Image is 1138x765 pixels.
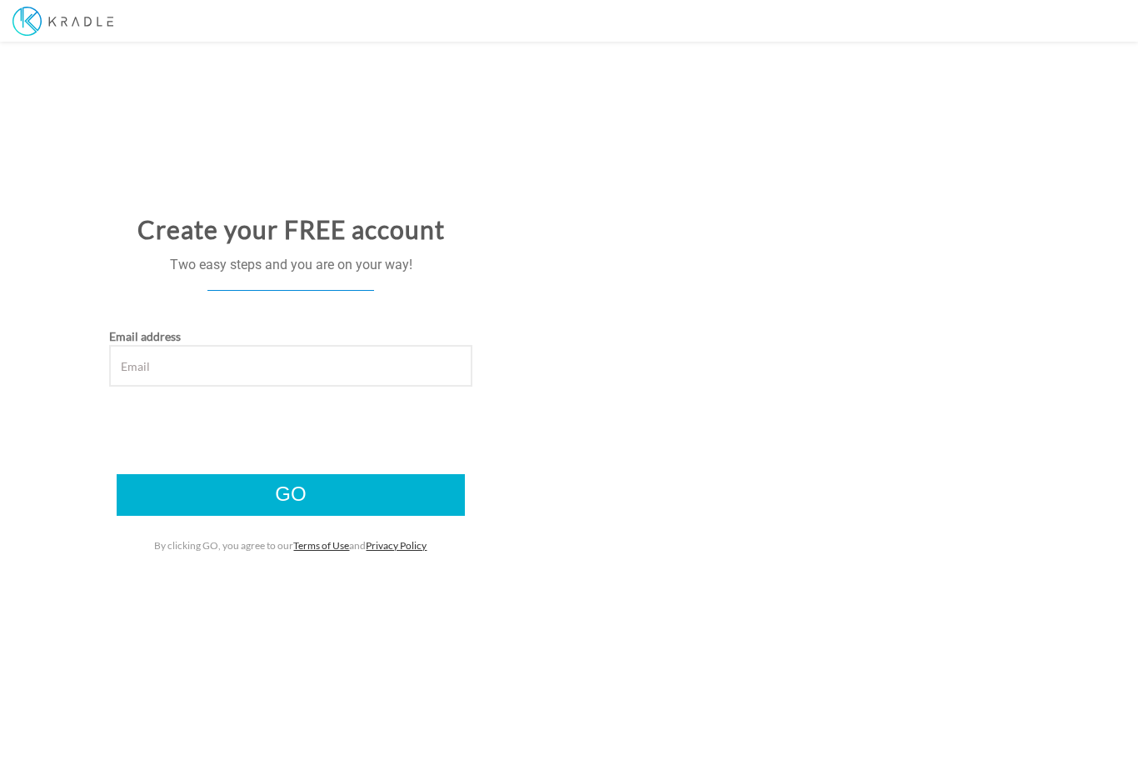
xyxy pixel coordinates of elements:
[12,7,113,36] img: Kradle
[117,474,465,516] input: Go
[12,216,569,243] h2: Create your FREE account
[109,345,472,387] input: Email
[154,538,427,552] label: By clicking GO, you agree to our and
[293,539,349,552] a: Terms of Use
[12,256,569,275] p: Two easy steps and you are on your way!
[366,539,427,552] a: Privacy Policy
[109,328,181,345] label: Email address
